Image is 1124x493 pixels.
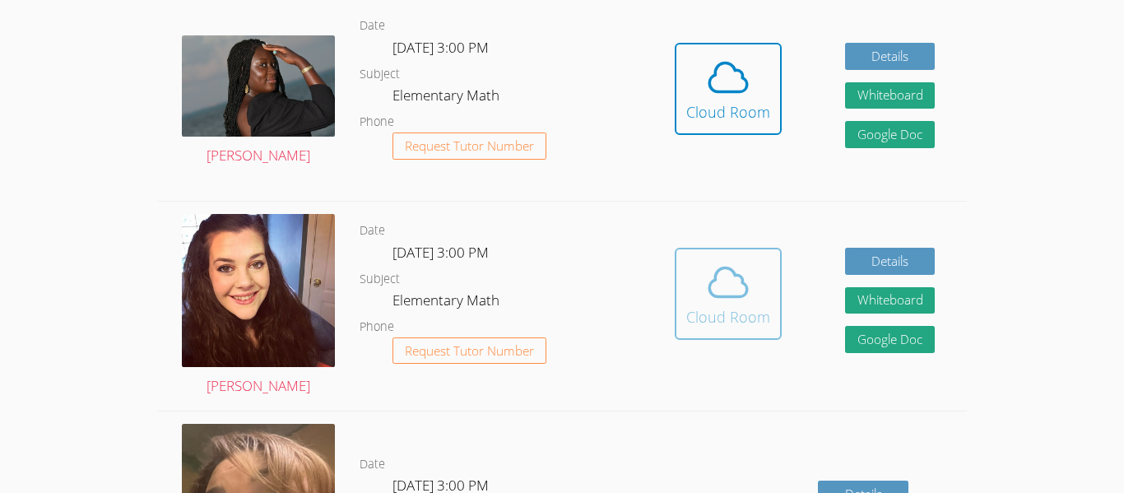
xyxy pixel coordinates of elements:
dt: Date [360,454,385,475]
button: Cloud Room [675,43,782,135]
span: [DATE] 3:00 PM [392,38,489,57]
dd: Elementary Math [392,289,503,317]
dt: Date [360,221,385,241]
button: Whiteboard [845,82,936,109]
a: [PERSON_NAME] [182,214,335,398]
button: Request Tutor Number [392,337,546,365]
img: avatar.png [182,35,335,137]
span: Request Tutor Number [405,140,534,152]
div: Cloud Room [686,100,770,123]
dt: Phone [360,317,394,337]
div: Cloud Room [686,305,770,328]
button: Whiteboard [845,287,936,314]
dt: Subject [360,64,400,85]
a: Details [845,248,936,275]
a: Details [845,43,936,70]
button: Request Tutor Number [392,133,546,160]
dt: Subject [360,269,400,290]
dt: Phone [360,112,394,133]
button: Cloud Room [675,248,782,340]
a: Google Doc [845,121,936,148]
img: avatar.png [182,214,335,367]
dd: Elementary Math [392,84,503,112]
a: [PERSON_NAME] [182,35,335,169]
span: Request Tutor Number [405,345,534,357]
dt: Date [360,16,385,36]
span: [DATE] 3:00 PM [392,243,489,262]
a: Google Doc [845,326,936,353]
